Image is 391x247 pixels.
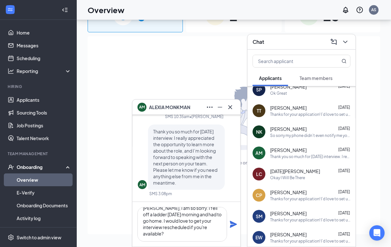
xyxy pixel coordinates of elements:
[300,75,332,81] span: Team members
[256,129,262,135] div: NK
[17,164,66,170] div: Onboarding
[216,103,224,111] svg: Minimize
[165,114,190,119] div: SMS 10:35am
[215,102,225,112] button: Minimize
[369,225,385,241] div: Open Intercom Messenger
[270,91,287,96] div: Ok Great
[270,112,350,117] div: Thanks for your application! I’d love to set up an interview with you. We typically do interviews...
[17,234,61,241] div: Switch to admin view
[153,129,217,186] span: Thank you so much for [DATE] interview. I really appreciated the opportunity to learn more about ...
[17,225,71,237] a: Team
[149,191,172,196] div: SMS 3:08pm
[230,220,237,228] svg: Plane
[17,93,71,106] a: Applicants
[8,84,70,89] div: Hiring
[17,212,71,225] a: Activity log
[338,84,350,89] span: [DATE]
[338,168,350,173] span: [DATE]
[256,213,262,219] div: SM
[338,105,350,110] span: [DATE]
[338,147,350,152] span: [DATE]
[270,217,350,223] div: Thanks for your application! I’d love to set up an interview with you. We typically do interviews...
[8,151,70,156] div: Team Management
[253,38,264,45] h3: Chat
[255,150,262,156] div: AM
[62,7,68,13] svg: Collapse
[270,210,307,217] span: [PERSON_NAME]
[257,108,261,114] div: TT
[270,84,307,90] span: [PERSON_NAME]
[340,37,350,47] button: ChevronDown
[206,103,214,111] svg: Ellipses
[225,102,235,112] button: Cross
[341,59,347,64] svg: MagnifyingGlass
[329,37,339,47] button: ComposeMessage
[139,182,145,187] div: AM
[259,75,282,81] span: Applicants
[17,132,71,145] a: Talent Network
[255,234,262,241] div: EW
[8,234,14,241] svg: Settings
[137,207,227,242] textarea: [PERSON_NAME], I am so sorry. I fell off a ladder [DATE] morning and had to go home. I would love...
[338,232,350,236] span: [DATE]
[17,173,71,186] a: Overview
[17,68,72,74] div: Reporting
[341,38,349,46] svg: ChevronDown
[270,189,307,195] span: [PERSON_NAME]
[17,26,71,39] a: Home
[270,105,307,111] span: [PERSON_NAME]
[270,175,305,180] div: Okay I Will Be There
[7,6,13,13] svg: WorkstreamLogo
[253,55,329,67] input: Search applicant
[205,102,215,112] button: Ellipses
[270,147,307,153] span: [PERSON_NAME]
[338,126,350,131] span: [DATE]
[270,154,350,159] div: Thank you so much for [DATE] interview. I really appreciated the opportunity to learn more about ...
[371,7,376,12] div: AS
[270,231,307,238] span: [PERSON_NAME]
[8,164,14,170] svg: UserCheck
[342,6,349,14] svg: Notifications
[270,238,350,244] div: Thanks for your application! I’d love to set up an interview with you. We typically do interviews...
[17,199,71,212] a: Onboarding Documents
[338,211,350,215] span: [DATE]
[88,4,124,15] h1: Overview
[149,104,190,111] span: ALEXIA MONKMAN
[17,186,71,199] a: E-Verify
[256,171,262,177] div: LC
[330,38,338,46] svg: ComposeMessage
[256,86,262,93] div: SP
[17,106,71,119] a: Sourcing Tools
[8,68,14,74] svg: Analysis
[356,6,364,14] svg: QuestionInfo
[17,39,71,52] a: Messages
[226,103,234,111] svg: Cross
[270,168,320,174] span: [DATE][PERSON_NAME]
[338,189,350,194] span: [DATE]
[270,126,307,132] span: [PERSON_NAME]
[256,192,262,198] div: CP
[270,196,350,202] div: Thanks for your application! I’d love to set up an interview with you. We typically do interviews...
[270,133,350,138] div: So sorry my phone didn’t even notify me you called I can do that!
[17,119,71,132] a: Job Postings
[190,114,223,119] span: • [PERSON_NAME]
[17,52,71,65] a: Scheduling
